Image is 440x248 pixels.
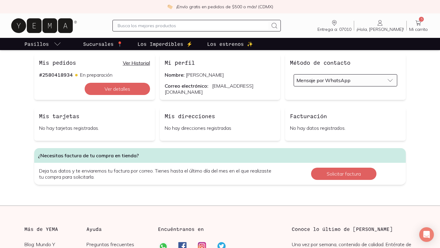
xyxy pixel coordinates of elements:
button: Ver detalles [85,83,150,95]
button: Solicitar factura [311,168,376,180]
button: Mensaje por WhatsApp [294,74,397,86]
p: ¡Envío gratis en pedidos de $500 o más! (CDMX) [176,4,273,10]
h3: Mi perfil [165,59,195,67]
p: Sucursales 📍 [83,40,123,48]
p: Pasillos [24,40,49,48]
p: En preparación [75,72,112,78]
a: Sucursales 📍 [82,38,124,50]
a: Preguntas frecuentes [86,241,148,247]
a: ¡Hola, [PERSON_NAME]! [354,19,406,32]
h3: Ayuda [86,225,148,233]
span: [PERSON_NAME] [186,72,224,78]
h4: ¿Necesitas factura de tu compra en tienda? [34,148,406,163]
p: No hay direcciones registradas [165,125,276,131]
span: ¡Hola, [PERSON_NAME]! [357,27,404,32]
h3: Método de contacto [290,59,350,67]
span: Mensaje por WhatsApp [296,77,350,83]
span: Correo electrónico: [165,83,208,89]
a: Ver Historial [123,60,150,66]
h3: Mis direcciones [165,112,215,120]
div: Open Intercom Messenger [419,227,434,242]
h3: Encuéntranos en [158,225,204,233]
a: 5Mi carrito [407,19,430,32]
h3: Conoce lo último de [PERSON_NAME] [292,225,416,233]
p: Deja tus datos y te enviaremos tu factura por correo. Tienes hasta el último día del mes en el qu... [34,163,282,185]
h3: Más de YEMA [24,225,86,233]
a: Los estrenos ✨ [206,38,254,50]
div: # 2580418934 [39,72,73,78]
p: Nombre: [165,72,276,78]
span: 5 [419,17,424,22]
h3: Mis tarjetas [39,112,79,120]
img: check [167,4,173,9]
p: No hay tarjetas registradas. [39,125,150,131]
h3: Facturación [290,112,327,120]
a: pasillo-todos-link [23,38,62,50]
p: Los estrenos ✨ [207,40,253,48]
h3: Mis pedidos [39,59,76,67]
p: No hay datos registrados. [290,125,401,131]
a: Blog: Mundo Y [24,241,86,247]
a: Los Imperdibles ⚡️ [136,38,194,50]
a: Entrega a: 07010 [315,19,354,32]
span: Entrega a: 07010 [317,27,351,32]
p: Los Imperdibles ⚡️ [137,40,193,48]
span: Mi carrito [409,27,428,32]
span: [EMAIL_ADDRESS][DOMAIN_NAME] [165,83,254,95]
input: Busca los mejores productos [118,22,268,29]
